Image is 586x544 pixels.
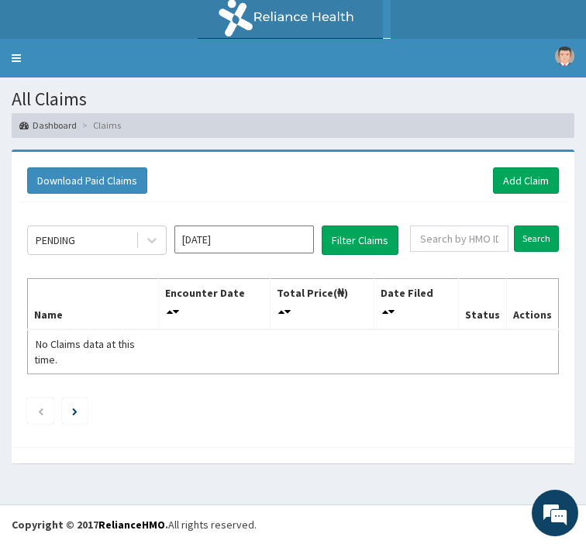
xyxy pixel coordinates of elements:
[555,46,574,66] img: User Image
[271,278,374,329] th: Total Price(₦)
[34,337,135,367] span: No Claims data at this time.
[27,167,147,194] button: Download Paid Claims
[374,278,458,329] th: Date Filed
[19,119,77,132] a: Dashboard
[410,226,508,252] input: Search by HMO ID
[28,278,159,329] th: Name
[78,119,121,132] li: Claims
[12,518,168,532] strong: Copyright © 2017 .
[98,518,165,532] a: RelianceHMO
[36,232,75,248] div: PENDING
[458,278,506,329] th: Status
[37,404,44,418] a: Previous page
[322,226,398,255] button: Filter Claims
[174,226,314,253] input: Select Month and Year
[506,278,558,329] th: Actions
[493,167,559,194] a: Add Claim
[514,226,559,252] input: Search
[72,404,78,418] a: Next page
[12,89,574,109] h1: All Claims
[158,278,270,329] th: Encounter Date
